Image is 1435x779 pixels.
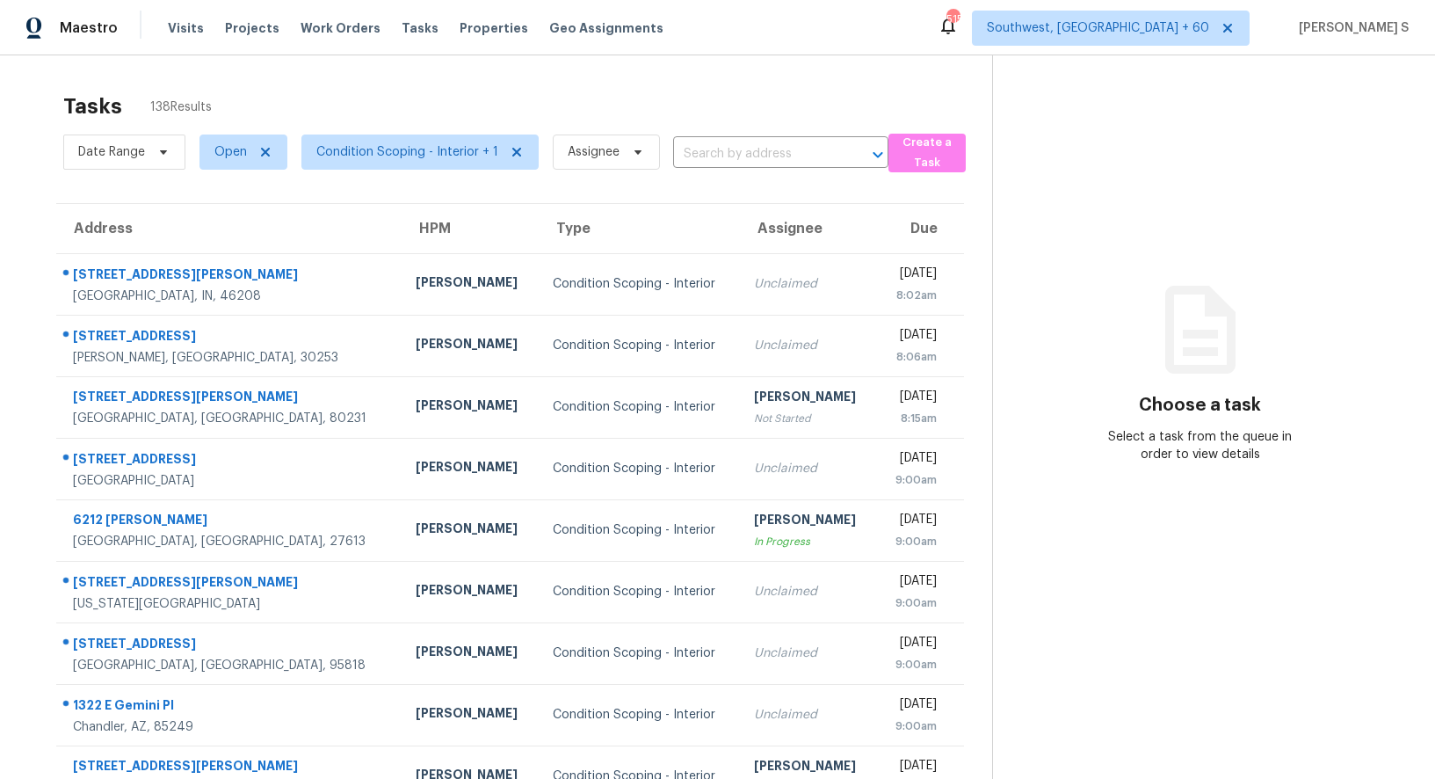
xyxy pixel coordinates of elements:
[946,11,959,28] div: 515
[549,19,663,37] span: Geo Assignments
[73,388,388,410] div: [STREET_ADDRESS][PERSON_NAME]
[73,266,388,288] div: [STREET_ADDRESS][PERSON_NAME]
[891,634,937,656] div: [DATE]
[150,98,212,116] span: 138 Results
[553,460,726,477] div: Condition Scoping - Interior
[866,142,890,167] button: Open
[891,757,937,779] div: [DATE]
[754,533,863,550] div: In Progress
[553,583,726,601] div: Condition Scoping - Interior
[553,706,726,724] div: Condition Scoping - Interior
[568,143,620,161] span: Assignee
[60,19,118,37] span: Maestro
[539,204,740,253] th: Type
[754,275,863,293] div: Unclaimed
[225,19,279,37] span: Projects
[402,22,438,34] span: Tasks
[168,19,204,37] span: Visits
[78,143,145,161] span: Date Range
[673,141,839,168] input: Search by address
[1292,19,1409,37] span: [PERSON_NAME] S
[891,717,937,735] div: 9:00am
[891,265,937,287] div: [DATE]
[1139,397,1261,414] h3: Choose a task
[301,19,380,37] span: Work Orders
[416,581,525,603] div: [PERSON_NAME]
[754,410,863,427] div: Not Started
[63,98,122,115] h2: Tasks
[553,398,726,416] div: Condition Scoping - Interior
[416,704,525,726] div: [PERSON_NAME]
[891,326,937,348] div: [DATE]
[416,458,525,480] div: [PERSON_NAME]
[888,134,966,172] button: Create a Task
[416,397,525,419] div: [PERSON_NAME]
[73,573,388,595] div: [STREET_ADDRESS][PERSON_NAME]
[73,472,388,490] div: [GEOGRAPHIC_DATA]
[754,706,863,724] div: Unclaimed
[73,288,388,305] div: [GEOGRAPHIC_DATA], IN, 46208
[891,594,937,612] div: 9:00am
[73,450,388,472] div: [STREET_ADDRESS]
[891,695,937,717] div: [DATE]
[73,657,388,674] div: [GEOGRAPHIC_DATA], [GEOGRAPHIC_DATA], 95818
[891,572,937,594] div: [DATE]
[416,273,525,295] div: [PERSON_NAME]
[891,388,937,410] div: [DATE]
[987,19,1209,37] span: Southwest, [GEOGRAPHIC_DATA] + 60
[891,449,937,471] div: [DATE]
[754,511,863,533] div: [PERSON_NAME]
[73,327,388,349] div: [STREET_ADDRESS]
[891,471,937,489] div: 9:00am
[754,388,863,410] div: [PERSON_NAME]
[316,143,498,161] span: Condition Scoping - Interior + 1
[73,595,388,613] div: [US_STATE][GEOGRAPHIC_DATA]
[754,460,863,477] div: Unclaimed
[897,133,957,173] span: Create a Task
[460,19,528,37] span: Properties
[1097,428,1303,463] div: Select a task from the queue in order to view details
[553,521,726,539] div: Condition Scoping - Interior
[73,533,388,550] div: [GEOGRAPHIC_DATA], [GEOGRAPHIC_DATA], 27613
[73,349,388,367] div: [PERSON_NAME], [GEOGRAPHIC_DATA], 30253
[891,410,937,427] div: 8:15am
[891,656,937,673] div: 9:00am
[754,583,863,601] div: Unclaimed
[73,696,388,718] div: 1322 E Gemini Pl
[416,520,525,542] div: [PERSON_NAME]
[73,718,388,736] div: Chandler, AZ, 85249
[416,335,525,357] div: [PERSON_NAME]
[73,410,388,427] div: [GEOGRAPHIC_DATA], [GEOGRAPHIC_DATA], 80231
[891,511,937,533] div: [DATE]
[402,204,539,253] th: HPM
[754,757,863,779] div: [PERSON_NAME]
[754,644,863,662] div: Unclaimed
[891,348,937,366] div: 8:06am
[214,143,247,161] span: Open
[73,757,388,779] div: [STREET_ADDRESS][PERSON_NAME]
[56,204,402,253] th: Address
[73,635,388,657] div: [STREET_ADDRESS]
[553,275,726,293] div: Condition Scoping - Interior
[73,511,388,533] div: 6212 [PERSON_NAME]
[553,337,726,354] div: Condition Scoping - Interior
[553,644,726,662] div: Condition Scoping - Interior
[740,204,877,253] th: Assignee
[416,643,525,665] div: [PERSON_NAME]
[891,533,937,550] div: 9:00am
[754,337,863,354] div: Unclaimed
[877,204,964,253] th: Due
[891,287,937,304] div: 8:02am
